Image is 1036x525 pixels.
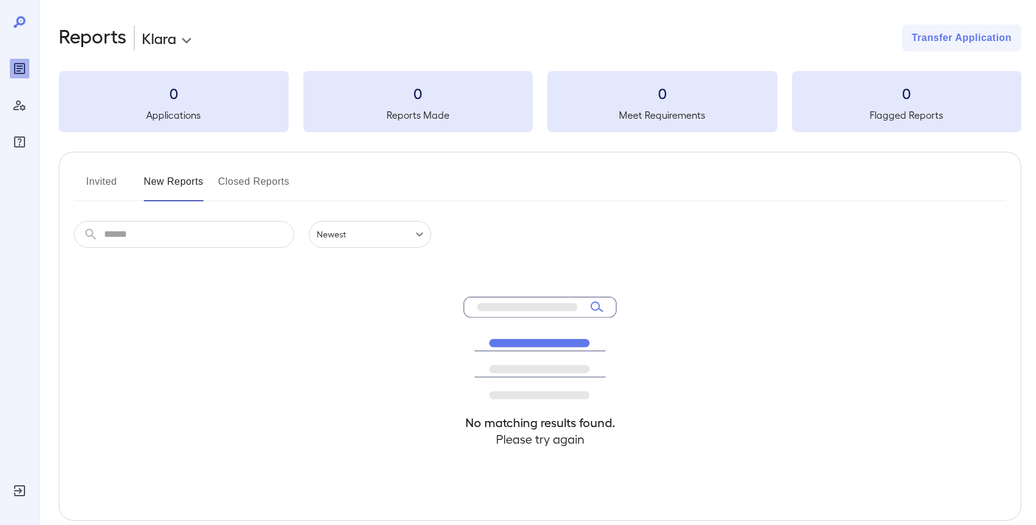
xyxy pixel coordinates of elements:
h2: Reports [59,24,127,51]
h5: Applications [59,108,289,122]
h5: Meet Requirements [547,108,777,122]
button: Transfer Application [902,24,1021,51]
div: Manage Users [10,95,29,115]
h3: 0 [59,83,289,103]
div: Log Out [10,481,29,501]
p: Klara [142,28,176,48]
div: Newest [309,221,431,248]
div: FAQ [10,132,29,152]
h5: Flagged Reports [792,108,1022,122]
h5: Reports Made [303,108,533,122]
button: New Reports [144,172,204,201]
h4: Please try again [464,431,616,447]
div: Reports [10,59,29,78]
summary: 0Applications0Reports Made0Meet Requirements0Flagged Reports [59,71,1021,132]
h4: No matching results found. [464,414,616,431]
h3: 0 [303,83,533,103]
button: Invited [74,172,129,201]
h3: 0 [792,83,1022,103]
button: Closed Reports [218,172,290,201]
h3: 0 [547,83,777,103]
